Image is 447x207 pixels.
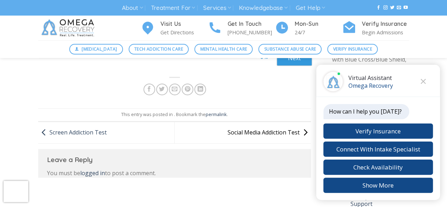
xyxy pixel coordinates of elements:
iframe: reCAPTCHA [4,181,28,202]
a: Follow on Twitter [390,5,394,10]
span: [MEDICAL_DATA] [82,46,117,52]
a: Tech Addiction Care [129,44,189,54]
span: Verify Insurance [333,46,372,52]
h4: Verify Insurance [362,19,409,29]
a: Follow on Facebook [376,5,381,10]
h4: Get In Touch [228,19,275,29]
a: [MEDICAL_DATA] [69,44,123,54]
a: About [122,1,143,15]
span: Mental Health Care [200,46,247,52]
a: Follow on YouTube [404,5,408,10]
a: Pin on Pinterest [182,84,193,95]
a: logged in [80,169,105,177]
a: Share on Twitter [156,84,168,95]
h4: Visit Us [160,19,208,29]
a: Send us an email [397,5,401,10]
a: Visit Us Get Directions [141,19,208,37]
p: [PHONE_NUMBER] [228,28,275,36]
a: Screen Addiction Test [38,128,107,136]
a: Get In Touch [PHONE_NUMBER] [208,19,275,37]
p: Get Directions [160,28,208,36]
a: Get Help [296,1,325,15]
footer: This entry was posted in . Bookmark the . [38,108,311,122]
a: Social Media Addiction Test [228,128,311,136]
p: 24/7 [295,28,342,36]
a: Verify Insurance [327,44,378,54]
a: Verify Insurance Begin Admissions [342,19,409,37]
a: Mental Health Care [194,44,253,54]
span: Substance Abuse Care [264,46,316,52]
a: permalink [206,111,227,117]
h3: Leave a Reply [47,154,302,165]
a: Knowledgebase [239,1,288,15]
a: Email to a Friend [169,84,181,95]
a: Services [203,1,231,15]
a: Substance Abuse Care [258,44,322,54]
img: Omega Recovery [38,16,100,40]
a: Share on LinkedIn [194,84,206,95]
a: Treatment For [151,1,195,15]
p: Begin Admissions [362,28,409,36]
a: Follow on Instagram [383,5,387,10]
p: You must be to post a comment. [47,169,302,178]
a: Share on Facebook [143,84,155,95]
span: Tech Addiction Care [134,46,183,52]
h4: Mon-Sun [295,19,342,29]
